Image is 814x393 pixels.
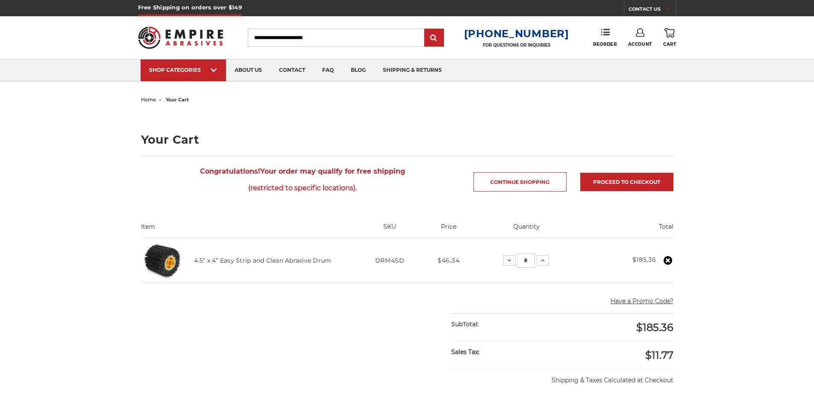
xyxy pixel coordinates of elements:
[342,59,374,81] a: blog
[438,257,459,264] span: $46.34
[141,134,673,145] h1: Your Cart
[663,28,676,47] a: Cart
[473,172,567,192] a: Continue Shopping
[141,97,156,103] a: home
[629,4,676,16] a: CONTACT US
[663,41,676,47] span: Cart
[451,314,562,335] div: SubTotal:
[141,239,184,282] img: 4.5 inch x 4 inch paint stripping drum
[141,163,464,196] span: Your order may qualify for free shipping
[464,27,569,40] a: [PHONE_NUMBER]
[593,28,617,47] a: Reorder
[226,59,270,81] a: about us
[451,348,479,356] strong: Sales Tax:
[628,41,652,47] span: Account
[645,349,673,361] span: $11.77
[138,21,223,54] img: Empire Abrasives
[611,297,673,306] button: Have a Promo Code?
[194,257,331,264] a: 4.5” x 4” Easy Strip and Clean Abrasive Drum
[473,222,580,238] th: Quantity
[636,321,673,334] span: $185.36
[200,167,260,175] strong: Congratulations!
[375,257,405,264] span: DRM4SD
[464,42,569,48] p: FOR QUESTIONS OR INQUIRIES
[270,59,314,81] a: contact
[426,30,443,47] input: Submit
[593,41,617,47] span: Reorder
[356,222,423,238] th: SKU
[149,67,217,73] div: SHOP CATEGORIES
[517,253,535,268] input: 4.5” x 4” Easy Strip and Clean Abrasive Drum Quantity:
[632,256,656,263] strong: $185.36
[451,369,673,385] p: Shipping & Taxes Calculated at Checkout
[580,222,673,238] th: Total
[374,59,450,81] a: shipping & returns
[423,222,473,238] th: Price
[314,59,342,81] a: faq
[141,180,464,196] span: (restricted to specific locations).
[141,222,356,238] th: Item
[166,97,189,103] span: your cart
[580,173,673,191] a: Proceed to checkout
